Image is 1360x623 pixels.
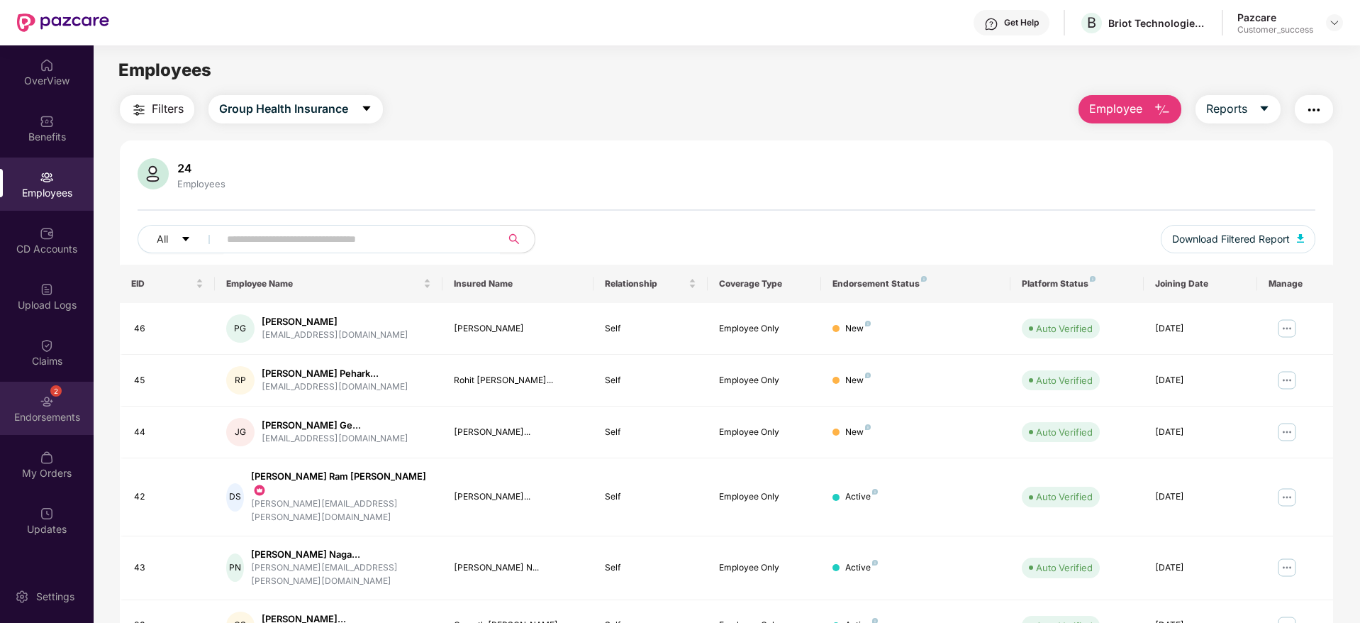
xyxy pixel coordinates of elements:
div: [DATE] [1155,322,1246,336]
div: [PERSON_NAME]... [454,490,583,504]
span: caret-down [181,234,191,246]
img: manageButton [1276,421,1298,443]
button: search [500,225,535,253]
div: Self [605,490,696,504]
img: manageButton [1276,369,1298,392]
div: Auto Verified [1036,373,1093,387]
div: New [845,426,871,439]
img: svg+xml;base64,PHN2ZyBpZD0iU2V0dGluZy0yMHgyMCIgeG1sbnM9Imh0dHA6Ly93d3cudzMub3JnLzIwMDAvc3ZnIiB3aW... [15,590,29,604]
img: manageButton [1276,556,1298,579]
div: 45 [134,374,204,387]
img: svg+xml;base64,PHN2ZyBpZD0iRHJvcGRvd24tMzJ4MzIiIHhtbG5zPSJodHRwOi8vd3d3LnczLm9yZy8yMDAwL3N2ZyIgd2... [1329,17,1340,28]
div: [PERSON_NAME] Naga... [251,548,431,561]
div: 46 [134,322,204,336]
th: Relationship [593,265,707,303]
img: manageButton [1276,486,1298,509]
div: Auto Verified [1036,490,1093,504]
div: Self [605,374,696,387]
div: 2 [50,385,62,397]
img: svg+xml;base64,PHN2ZyB4bWxucz0iaHR0cDovL3d3dy53My5vcmcvMjAwMC9zdmciIHhtbG5zOnhsaW5rPSJodHRwOi8vd3... [138,158,169,189]
div: Platform Status [1022,278,1132,290]
span: caret-down [361,103,372,116]
div: [PERSON_NAME][EMAIL_ADDRESS][PERSON_NAME][DOMAIN_NAME] [251,561,431,588]
span: Group Health Insurance [219,100,348,118]
div: [DATE] [1155,561,1246,575]
img: svg+xml;base64,PHN2ZyBpZD0iVXBkYXRlZCIgeG1sbnM9Imh0dHA6Ly93d3cudzMub3JnLzIwMDAvc3ZnIiB3aWR0aD0iMj... [40,507,54,521]
div: Employee Only [719,490,810,504]
div: [PERSON_NAME] Ram [PERSON_NAME] [251,470,431,497]
div: [DATE] [1155,374,1246,387]
img: svg+xml;base64,PHN2ZyBpZD0iQ2xhaW0iIHhtbG5zPSJodHRwOi8vd3d3LnczLm9yZy8yMDAwL3N2ZyIgd2lkdGg9IjIwIi... [40,338,54,353]
span: Employee Name [226,278,420,290]
img: svg+xml;base64,PHN2ZyB4bWxucz0iaHR0cDovL3d3dy53My5vcmcvMjAwMC9zdmciIHdpZHRoPSIyNCIgaGVpZ2h0PSIyNC... [130,101,147,118]
div: Customer_success [1237,24,1313,35]
div: [PERSON_NAME][EMAIL_ADDRESS][PERSON_NAME][DOMAIN_NAME] [251,497,431,524]
img: svg+xml;base64,PHN2ZyBpZD0iQ0RfQWNjb3VudHMiIGRhdGEtbmFtZT0iQ0QgQWNjb3VudHMiIHhtbG5zPSJodHRwOi8vd3... [40,226,54,241]
div: [DATE] [1155,490,1246,504]
img: svg+xml;base64,PHN2ZyB4bWxucz0iaHR0cDovL3d3dy53My5vcmcvMjAwMC9zdmciIHdpZHRoPSI4IiBoZWlnaHQ9IjgiIH... [872,560,878,566]
button: Filters [120,95,194,123]
div: New [845,322,871,336]
span: caret-down [1259,103,1270,116]
img: svg+xml;base64,PHN2ZyBpZD0iQmVuZWZpdHMiIHhtbG5zPSJodHRwOi8vd3d3LnczLm9yZy8yMDAwL3N2ZyIgd2lkdGg9Ij... [40,114,54,128]
button: Group Health Insurancecaret-down [208,95,383,123]
div: Self [605,322,696,336]
span: Filters [152,100,184,118]
span: search [500,233,528,245]
span: Employee [1089,100,1142,118]
div: [PERSON_NAME]... [454,426,583,439]
div: Employee Only [719,374,810,387]
div: [DATE] [1155,426,1246,439]
div: [PERSON_NAME] Ge... [262,419,408,432]
div: [PERSON_NAME] Pehark... [262,367,408,380]
div: Self [605,426,696,439]
div: DS [226,483,244,512]
img: svg+xml;base64,PHN2ZyB4bWxucz0iaHR0cDovL3d3dy53My5vcmcvMjAwMC9zdmciIHhtbG5zOnhsaW5rPSJodHRwOi8vd3... [1154,101,1171,118]
div: [PERSON_NAME] N... [454,561,583,575]
img: svg+xml;base64,PHN2ZyBpZD0iSG9tZSIgeG1sbnM9Imh0dHA6Ly93d3cudzMub3JnLzIwMDAvc3ZnIiB3aWR0aD0iMjAiIG... [40,58,54,72]
img: svg+xml;base64,PHN2ZyBpZD0iRW5kb3JzZW1lbnRzIiB4bWxucz0iaHR0cDovL3d3dy53My5vcmcvMjAwMC9zdmciIHdpZH... [40,395,54,409]
th: Coverage Type [708,265,821,303]
img: svg+xml;base64,PHN2ZyB4bWxucz0iaHR0cDovL3d3dy53My5vcmcvMjAwMC9zdmciIHdpZHRoPSIyNCIgaGVpZ2h0PSIyNC... [1305,101,1322,118]
div: Auto Verified [1036,321,1093,336]
div: Rohit [PERSON_NAME]... [454,374,583,387]
div: New [845,374,871,387]
div: Self [605,561,696,575]
span: EID [131,278,193,290]
img: svg+xml;base64,PHN2ZyB4bWxucz0iaHR0cDovL3d3dy53My5vcmcvMjAwMC9zdmciIHdpZHRoPSI4IiBoZWlnaHQ9IjgiIH... [872,489,878,495]
img: manageButton [1276,317,1298,340]
div: PN [226,553,244,582]
span: All [157,231,168,247]
div: Employees [174,178,228,189]
img: svg+xml;base64,PHN2ZyB4bWxucz0iaHR0cDovL3d3dy53My5vcmcvMjAwMC9zdmciIHdpZHRoPSI4IiBoZWlnaHQ9IjgiIH... [865,424,871,430]
div: [EMAIL_ADDRESS][DOMAIN_NAME] [262,329,408,342]
div: Settings [32,590,79,604]
th: EID [120,265,215,303]
button: Download Filtered Report [1161,225,1315,253]
img: svg+xml;base64,PHN2ZyB4bWxucz0iaHR0cDovL3d3dy53My5vcmcvMjAwMC9zdmciIHdpZHRoPSI4IiBoZWlnaHQ9IjgiIH... [865,373,871,378]
img: svg+xml;base64,PHN2ZyBpZD0iRW1wbG95ZWVzIiB4bWxucz0iaHR0cDovL3d3dy53My5vcmcvMjAwMC9zdmciIHdpZHRoPS... [40,170,54,184]
span: Reports [1206,100,1247,118]
span: Relationship [605,278,685,290]
div: Employee Only [719,322,810,336]
div: Active [845,561,878,575]
div: Endorsement Status [832,278,999,290]
img: svg+xml;base64,PHN2ZyBpZD0iTXlfT3JkZXJzIiBkYXRhLW5hbWU9Ik15IE9yZGVycyIgeG1sbnM9Imh0dHA6Ly93d3cudz... [40,451,54,465]
div: 44 [134,426,204,439]
div: [EMAIL_ADDRESS][DOMAIN_NAME] [262,432,408,446]
div: [PERSON_NAME] [454,322,583,336]
div: Auto Verified [1036,561,1093,575]
div: Active [845,490,878,504]
div: Briot Technologies Private Limited [1108,16,1208,30]
th: Joining Date [1144,265,1257,303]
img: svg+xml;base64,PHN2ZyB4bWxucz0iaHR0cDovL3d3dy53My5vcmcvMjAwMC9zdmciIHdpZHRoPSI4IiBoZWlnaHQ9IjgiIH... [921,276,927,282]
th: Employee Name [215,265,442,303]
div: Employee Only [719,561,810,575]
div: 24 [174,161,228,175]
div: [PERSON_NAME] [262,315,408,329]
div: JG [226,418,255,446]
img: New Pazcare Logo [17,13,109,32]
button: Employee [1078,95,1181,123]
div: Pazcare [1237,11,1313,24]
img: svg+xml;base64,PHN2ZyBpZD0iVXBsb2FkX0xvZ3MiIGRhdGEtbmFtZT0iVXBsb2FkIExvZ3MiIHhtbG5zPSJodHRwOi8vd3... [40,282,54,297]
